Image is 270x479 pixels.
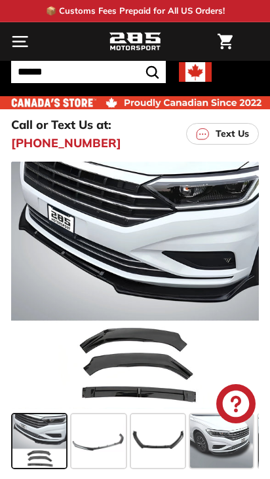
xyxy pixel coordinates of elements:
[216,127,249,141] p: Text Us
[11,134,121,152] a: [PHONE_NUMBER]
[186,123,259,145] a: Text Us
[109,31,161,53] img: Logo_285_Motorsport_areodynamics_components
[11,116,111,133] p: Call or Text Us at:
[46,5,225,18] p: 📦 Customs Fees Prepaid for All US Orders!
[212,384,260,427] inbox-online-store-chat: Shopify online store chat
[11,61,166,83] input: Search
[211,23,239,60] a: Cart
